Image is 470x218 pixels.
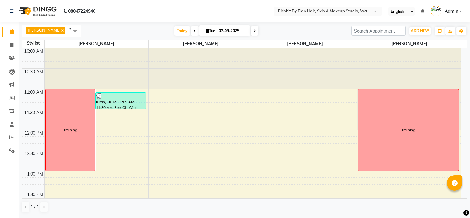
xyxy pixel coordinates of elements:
a: x [61,28,64,33]
span: Tue [204,29,217,33]
div: 1:00 PM [26,171,44,177]
input: Search Appointment [351,26,406,36]
b: 08047224946 [68,2,95,20]
span: ADD NEW [411,29,429,33]
span: 1 / 1 [30,204,39,210]
iframe: chat widget [444,193,464,212]
span: [PERSON_NAME] [357,40,461,48]
span: +3 [67,27,76,32]
img: logo [16,2,58,20]
span: [PERSON_NAME] [149,40,253,48]
div: 12:30 PM [23,150,44,157]
div: Training [64,127,77,133]
div: Stylist [22,40,44,47]
input: 2025-09-02 [217,26,248,36]
div: Kiran, TK02, 11:05 AM-11:30 AM, Peel Off Wax - Upper Lip,Basic [MEDICAL_DATA] - Eyebrow [96,93,146,109]
div: 10:00 AM [23,48,44,55]
div: 10:30 AM [23,69,44,75]
div: Training [402,127,415,133]
span: Admin [445,8,458,15]
div: 11:30 AM [23,109,44,116]
div: 1:30 PM [26,191,44,198]
span: [PERSON_NAME] [253,40,357,48]
span: [PERSON_NAME] [28,28,61,33]
span: [PERSON_NAME] [45,40,149,48]
div: 12:00 PM [23,130,44,136]
div: 11:00 AM [23,89,44,96]
span: Today [174,26,190,36]
img: Admin [431,6,441,16]
button: ADD NEW [409,27,431,35]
